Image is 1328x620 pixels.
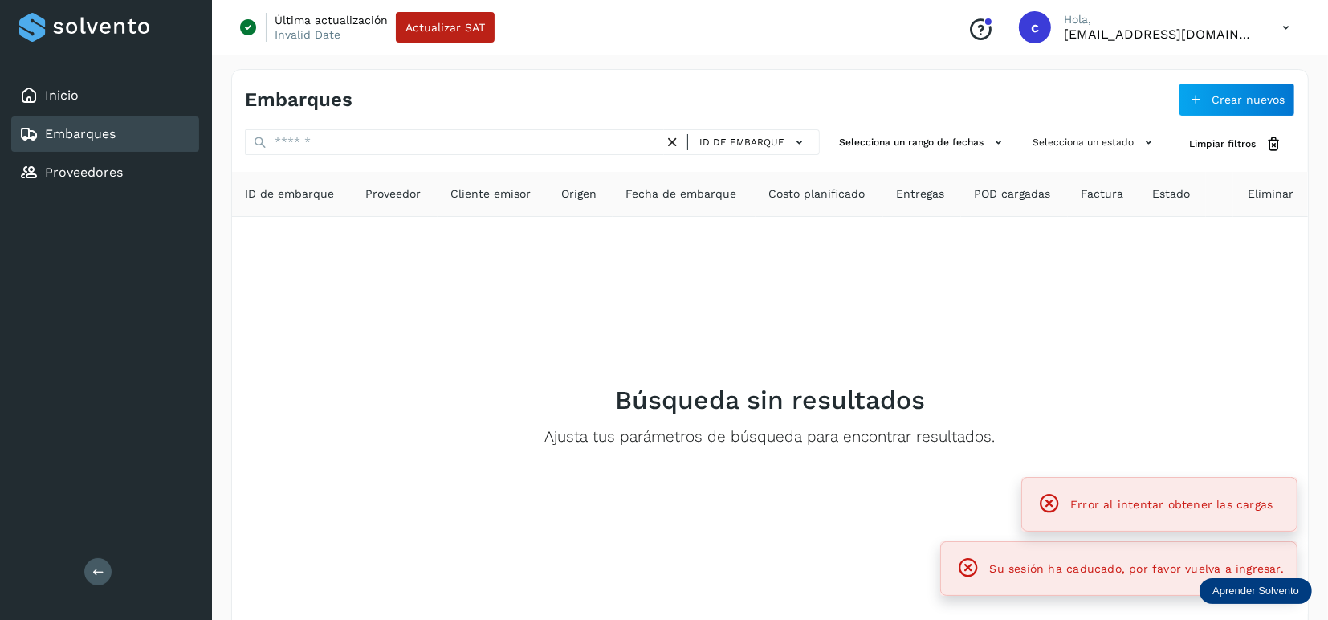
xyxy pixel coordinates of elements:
[615,385,925,415] h2: Búsqueda sin resultados
[1212,94,1285,105] span: Crear nuevos
[45,88,79,103] a: Inicio
[1200,578,1312,604] div: Aprender Solvento
[1179,83,1295,116] button: Crear nuevos
[1248,186,1293,202] span: Eliminar
[1176,129,1295,159] button: Limpiar filtros
[450,186,531,202] span: Cliente emisor
[974,186,1050,202] span: POD cargadas
[695,131,813,154] button: ID de embarque
[896,186,944,202] span: Entregas
[1081,186,1123,202] span: Factura
[275,27,340,42] p: Invalid Date
[1070,498,1273,511] span: Error al intentar obtener las cargas
[45,126,116,141] a: Embarques
[833,129,1013,156] button: Selecciona un rango de fechas
[365,186,421,202] span: Proveedor
[11,116,199,152] div: Embarques
[396,12,495,43] button: Actualizar SAT
[245,186,334,202] span: ID de embarque
[45,165,123,180] a: Proveedores
[545,428,996,447] p: Ajusta tus parámetros de búsqueda para encontrar resultados.
[245,88,352,112] h4: Embarques
[1064,27,1257,42] p: cavila@niagarawater.com
[1152,186,1190,202] span: Estado
[561,186,597,202] span: Origen
[1026,129,1163,156] button: Selecciona un estado
[699,135,784,149] span: ID de embarque
[768,186,865,202] span: Costo planificado
[405,22,485,33] span: Actualizar SAT
[1064,13,1257,27] p: Hola,
[11,155,199,190] div: Proveedores
[990,562,1284,575] span: Su sesión ha caducado, por favor vuelva a ingresar.
[1212,585,1299,598] p: Aprender Solvento
[275,13,388,27] p: Última actualización
[625,186,736,202] span: Fecha de embarque
[11,78,199,113] div: Inicio
[1189,137,1256,151] span: Limpiar filtros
